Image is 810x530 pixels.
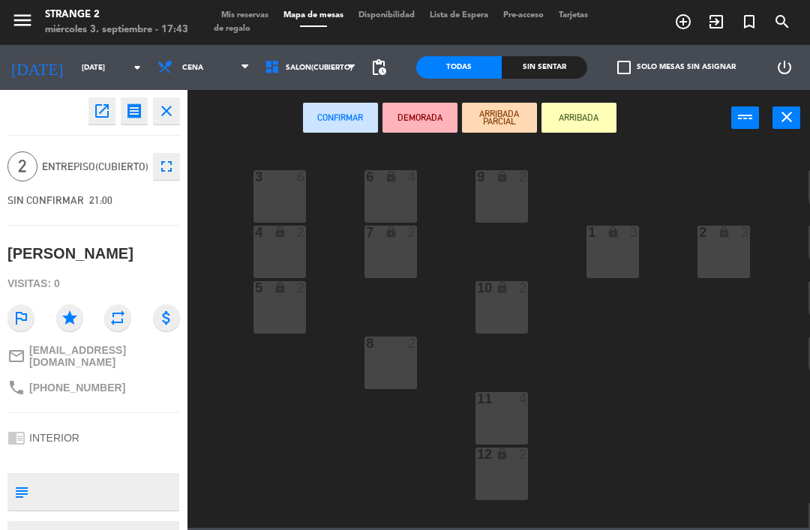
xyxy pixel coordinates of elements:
div: Visitas: 0 [7,271,180,297]
span: BUSCAR [766,9,799,34]
span: Entrepiso(Cubierto) [42,158,145,175]
div: 2 [297,226,306,239]
div: 3 [255,170,256,184]
button: close [772,106,800,129]
div: 2 [519,170,528,184]
span: Mis reservas [214,11,276,19]
button: receipt [121,97,148,124]
div: 11 [477,392,478,406]
i: lock [496,170,508,183]
div: 8 [366,337,367,350]
div: 2 [297,281,306,295]
button: DEMORADA [382,103,457,133]
span: Salón(Cubierto) [286,64,352,72]
i: turned_in_not [740,13,758,31]
button: Confirmar [303,103,378,133]
span: Lista de Espera [422,11,496,19]
a: mail_outline[EMAIL_ADDRESS][DOMAIN_NAME] [7,344,180,368]
button: ARRIBADA [541,103,616,133]
span: Pre-acceso [496,11,551,19]
div: Strange 2 [45,7,188,22]
button: ARRIBADA PARCIAL [462,103,537,133]
div: 3 [630,226,639,239]
span: Cena [182,64,203,72]
i: menu [11,9,34,31]
i: lock [496,281,508,294]
i: power_input [736,108,754,126]
span: [PHONE_NUMBER] [29,382,125,394]
i: lock [607,226,619,238]
i: star [56,304,83,331]
span: Disponibilidad [351,11,422,19]
div: 12 [477,448,478,461]
div: 7 [366,226,367,239]
span: pending_actions [370,58,388,76]
i: attach_money [153,304,180,331]
span: Reserva especial [733,9,766,34]
div: Sin sentar [502,56,587,79]
i: exit_to_app [707,13,725,31]
i: lock [274,281,286,294]
span: WALK IN [700,9,733,34]
div: Todas [416,56,502,79]
span: 21:00 [89,194,112,206]
div: 9 [477,170,478,184]
i: search [773,13,791,31]
button: close [153,97,180,124]
i: mail_outline [7,347,25,365]
div: 2 [519,448,528,461]
i: lock [718,226,730,238]
i: close [157,102,175,120]
i: power_settings_new [775,58,793,76]
i: arrow_drop_down [128,58,146,76]
div: miércoles 3. septiembre - 17:43 [45,22,188,37]
div: 5 [255,281,256,295]
div: 2 [408,337,417,350]
i: chrome_reader_mode [7,429,25,447]
button: power_input [731,106,759,129]
span: INTERIOR [29,432,79,444]
i: receipt [125,102,143,120]
i: repeat [104,304,131,331]
div: 2 [519,281,528,295]
button: fullscreen [153,153,180,180]
div: 1 [588,226,589,239]
div: 10 [477,281,478,295]
span: check_box_outline_blank [617,61,631,74]
div: 6 [297,170,306,184]
div: 4 [255,226,256,239]
div: 2 [408,226,417,239]
div: 2 [699,226,700,239]
i: fullscreen [157,157,175,175]
i: subject [13,484,29,500]
div: [PERSON_NAME] [7,241,133,266]
div: 3 [741,226,750,239]
span: SIN CONFIRMAR [7,194,84,206]
i: lock [385,170,397,183]
i: open_in_new [93,102,111,120]
i: lock [496,448,508,460]
i: phone [7,379,25,397]
i: lock [274,226,286,238]
label: Solo mesas sin asignar [617,61,736,74]
div: 4 [519,392,528,406]
button: open_in_new [88,97,115,124]
i: close [778,108,796,126]
span: RESERVAR MESA [667,9,700,34]
button: menu [11,9,34,37]
i: add_circle_outline [674,13,692,31]
div: 4 [408,170,417,184]
span: Mapa de mesas [276,11,351,19]
i: outlined_flag [7,304,34,331]
span: 2 [7,151,37,181]
div: 6 [366,170,367,184]
i: lock [385,226,397,238]
span: [EMAIL_ADDRESS][DOMAIN_NAME] [29,344,180,368]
